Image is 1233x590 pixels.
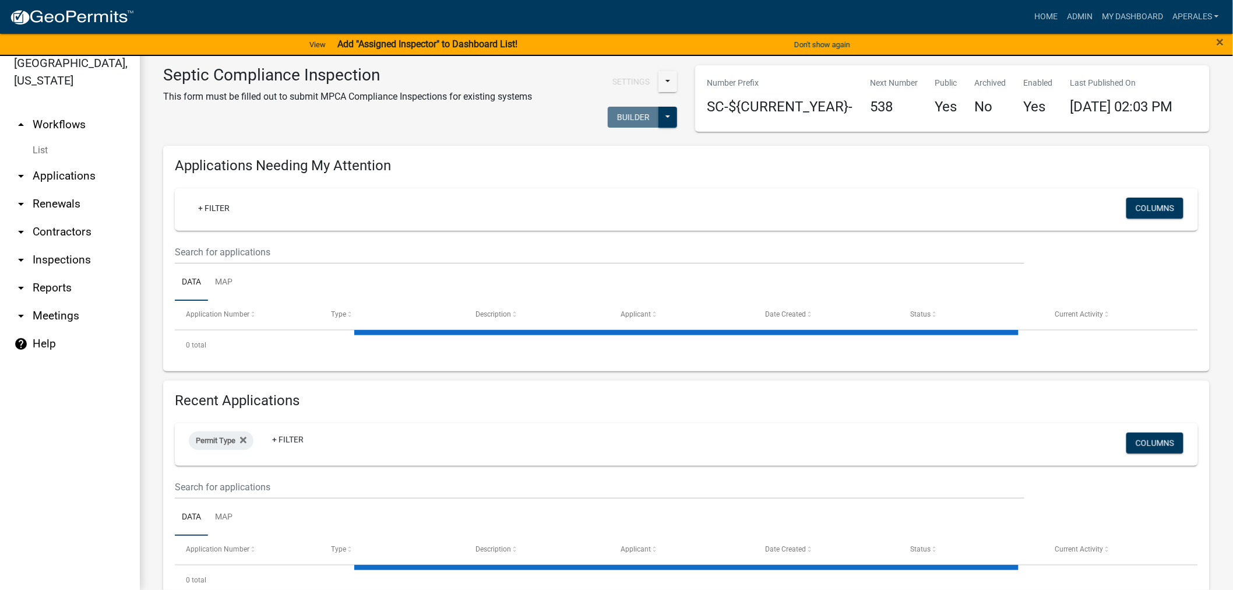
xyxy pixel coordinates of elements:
a: Home [1030,6,1062,28]
a: + Filter [263,429,313,450]
p: This form must be filled out to submit MPCA Compliance Inspections for existing systems [163,90,532,104]
h3: Septic Compliance Inspection [163,65,532,85]
span: Applicant [621,545,651,553]
button: Columns [1126,198,1183,219]
datatable-header-cell: Type [320,301,465,329]
p: Next Number [870,77,918,89]
datatable-header-cell: Applicant [610,536,755,564]
i: arrow_drop_down [14,309,28,323]
h4: Applications Needing My Attention [175,157,1198,174]
span: Date Created [765,310,806,318]
i: arrow_drop_down [14,253,28,267]
button: Close [1217,35,1224,49]
span: Current Activity [1055,545,1104,553]
a: aperales [1168,6,1224,28]
p: Enabled [1024,77,1053,89]
h4: Yes [1024,99,1053,115]
i: arrow_drop_down [14,225,28,239]
a: View [305,35,330,54]
p: Archived [975,77,1006,89]
span: Applicant [621,310,651,318]
button: Settings [603,71,659,92]
h4: No [975,99,1006,115]
h4: SC-${CURRENT_YEAR}- [707,99,852,115]
datatable-header-cell: Description [464,536,610,564]
p: Public [935,77,957,89]
a: Admin [1062,6,1097,28]
div: 0 total [175,331,1198,360]
datatable-header-cell: Date Created [754,301,899,329]
button: Builder [608,107,659,128]
span: Date Created [765,545,806,553]
h4: Recent Applications [175,392,1198,409]
input: Search for applications [175,475,1024,499]
datatable-header-cell: Date Created [754,536,899,564]
button: Don't show again [790,35,855,54]
input: Search for applications [175,240,1024,264]
a: My Dashboard [1097,6,1168,28]
datatable-header-cell: Current Activity [1044,536,1189,564]
a: Map [208,264,239,301]
span: Description [475,310,511,318]
span: Type [331,310,346,318]
p: Number Prefix [707,77,852,89]
a: + Filter [189,198,239,219]
datatable-header-cell: Description [464,301,610,329]
a: Data [175,264,208,301]
span: Description [475,545,511,553]
span: Status [910,310,931,318]
span: Application Number [186,310,249,318]
button: Columns [1126,433,1183,454]
strong: Add "Assigned Inspector" to Dashboard List! [337,38,517,50]
i: arrow_drop_down [14,197,28,211]
span: × [1217,34,1224,50]
datatable-header-cell: Application Number [175,301,320,329]
span: Permit Type [196,436,235,445]
datatable-header-cell: Status [899,301,1044,329]
i: arrow_drop_down [14,169,28,183]
i: arrow_drop_down [14,281,28,295]
a: Data [175,499,208,536]
span: Status [910,545,931,553]
datatable-header-cell: Status [899,536,1044,564]
h4: Yes [935,99,957,115]
span: [DATE] 02:03 PM [1070,99,1173,115]
p: Last Published On [1070,77,1173,89]
datatable-header-cell: Application Number [175,536,320,564]
a: Map [208,499,239,536]
span: Type [331,545,346,553]
h4: 538 [870,99,918,115]
datatable-header-cell: Type [320,536,465,564]
span: Current Activity [1055,310,1104,318]
i: arrow_drop_up [14,118,28,132]
i: help [14,337,28,351]
datatable-header-cell: Current Activity [1044,301,1189,329]
datatable-header-cell: Applicant [610,301,755,329]
span: Application Number [186,545,249,553]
